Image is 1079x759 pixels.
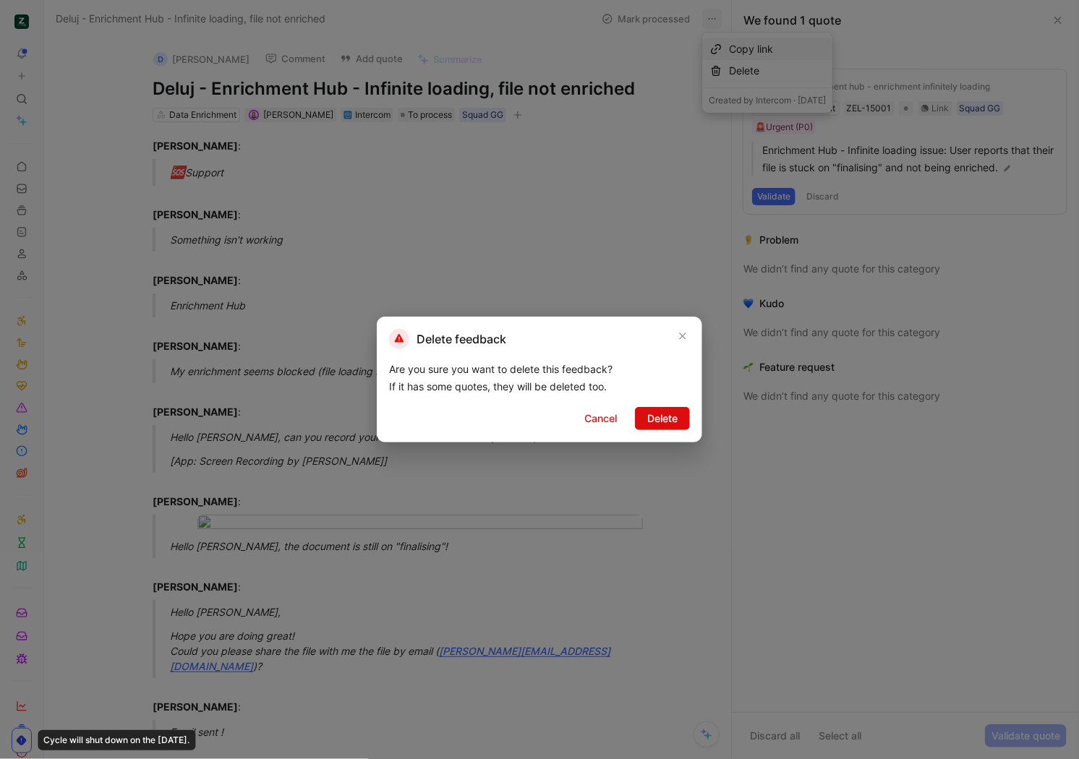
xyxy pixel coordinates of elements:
button: Delete [635,407,690,430]
button: Cancel [572,407,629,430]
div: Cycle will shut down on the [DATE]. [38,730,196,750]
span: Cancel [584,410,617,427]
div: Are you sure you want to delete this feedback? If it has some quotes, they will be deleted too. [389,361,690,395]
span: Delete [647,410,678,427]
h2: Delete feedback [389,329,506,349]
